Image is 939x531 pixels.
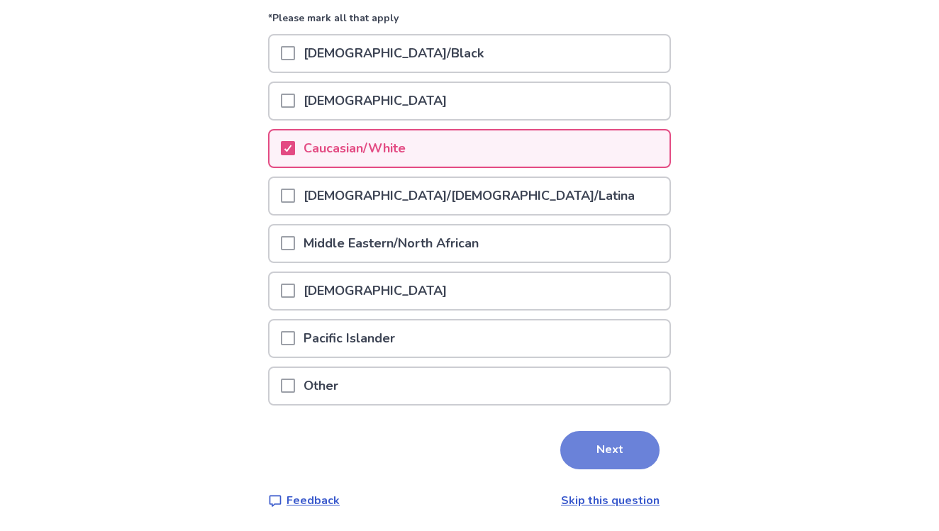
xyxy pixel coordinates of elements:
a: Feedback [268,492,340,509]
p: Middle Eastern/North African [295,225,487,262]
p: Feedback [287,492,340,509]
p: Pacific Islander [295,320,404,357]
p: [DEMOGRAPHIC_DATA] [295,273,455,309]
p: *Please mark all that apply [268,11,671,34]
p: [DEMOGRAPHIC_DATA]/Black [295,35,492,72]
p: Other [295,368,347,404]
p: [DEMOGRAPHIC_DATA]/[DEMOGRAPHIC_DATA]/Latina [295,178,643,214]
p: [DEMOGRAPHIC_DATA] [295,83,455,119]
button: Next [560,431,660,469]
p: Caucasian/White [295,130,414,167]
a: Skip this question [561,493,660,508]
